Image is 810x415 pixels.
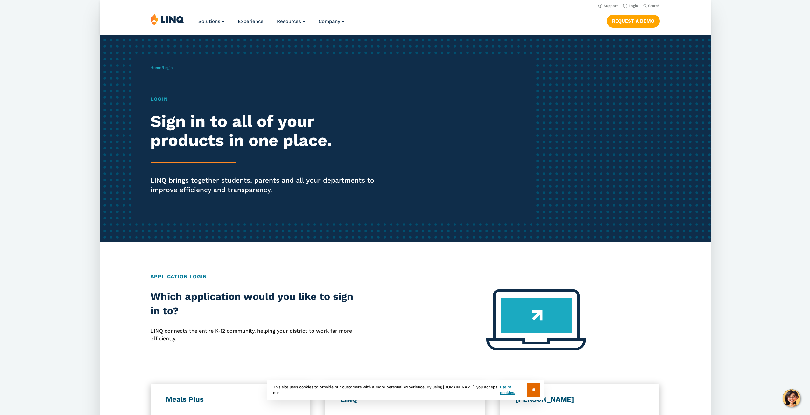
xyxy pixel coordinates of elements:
button: Open Search Bar [643,3,659,8]
a: Company [319,18,344,24]
span: / [151,66,173,70]
span: Resources [277,18,301,24]
a: Experience [238,18,264,24]
a: Solutions [198,18,224,24]
a: Login [623,4,638,8]
span: Company [319,18,340,24]
a: Support [598,4,618,8]
a: use of cookies. [500,384,527,396]
nav: Primary Navigation [198,13,344,34]
nav: Button Navigation [606,13,659,27]
button: Hello, have a question? Let’s chat. [783,389,800,407]
a: Home [151,66,161,70]
h2: Application Login [151,273,660,280]
img: LINQ | K‑12 Software [151,13,184,25]
h2: Sign in to all of your products in one place. [151,112,386,150]
span: Login [163,66,173,70]
div: This site uses cookies to provide our customers with a more personal experience. By using [DOMAIN... [267,380,544,400]
p: LINQ connects the entire K‑12 community, helping your district to work far more efficiently. [151,327,354,343]
p: LINQ brings together students, parents and all your departments to improve efficiency and transpa... [151,176,386,195]
span: Search [648,4,659,8]
h1: Login [151,95,386,103]
span: Solutions [198,18,220,24]
nav: Utility Navigation [100,2,711,9]
h2: Which application would you like to sign in to? [151,289,354,318]
a: Resources [277,18,305,24]
a: Request a Demo [606,15,659,27]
